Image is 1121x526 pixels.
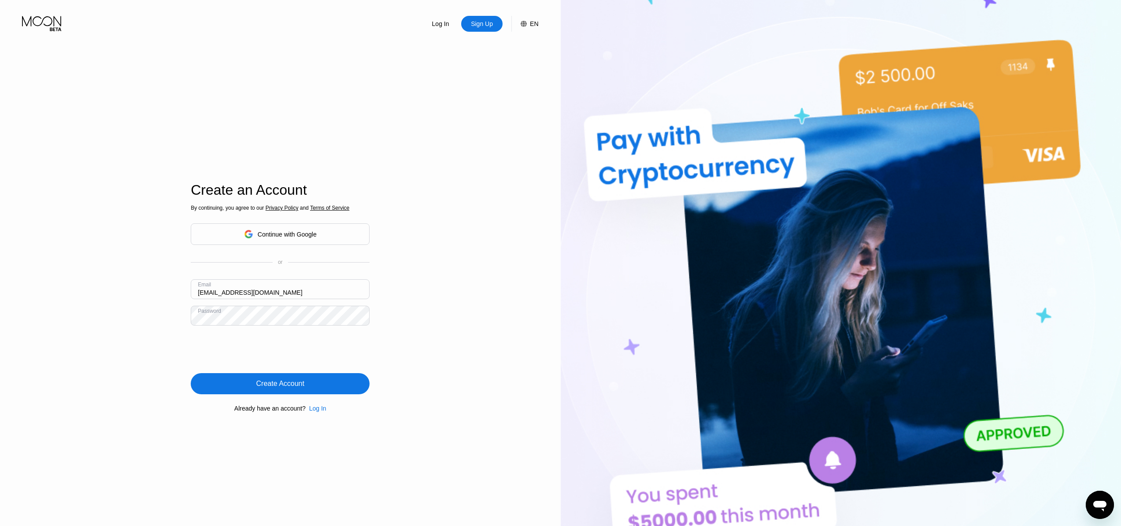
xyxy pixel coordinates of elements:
[530,20,538,27] div: EN
[191,373,370,394] div: Create Account
[258,231,317,238] div: Continue with Google
[431,19,450,28] div: Log In
[470,19,494,28] div: Sign Up
[306,405,326,412] div: Log In
[310,205,349,211] span: Terms of Service
[420,16,461,32] div: Log In
[256,379,304,388] div: Create Account
[278,259,283,265] div: or
[198,282,211,288] div: Email
[191,182,370,198] div: Create an Account
[191,205,370,211] div: By continuing, you agree to our
[266,205,299,211] span: Privacy Policy
[461,16,503,32] div: Sign Up
[198,308,221,314] div: Password
[309,405,326,412] div: Log In
[234,405,306,412] div: Already have an account?
[1086,491,1114,519] iframe: Button to launch messaging window
[298,205,310,211] span: and
[191,332,325,367] iframe: reCAPTCHA
[191,223,370,245] div: Continue with Google
[511,16,538,32] div: EN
